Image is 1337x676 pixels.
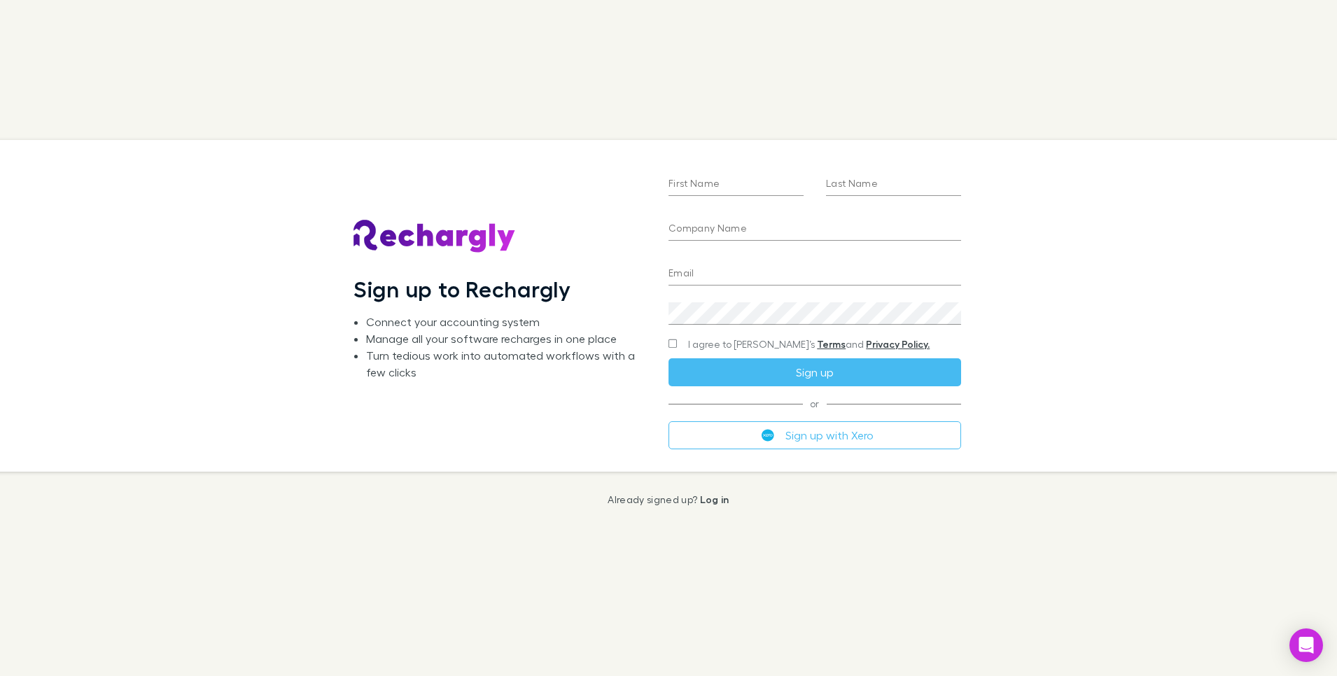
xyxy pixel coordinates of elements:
a: Terms [817,338,846,350]
button: Sign up [668,358,961,386]
img: Rechargly's Logo [353,220,516,253]
li: Turn tedious work into automated workflows with a few clicks [366,347,646,381]
a: Log in [700,493,729,505]
button: Sign up with Xero [668,421,961,449]
div: Open Intercom Messenger [1289,628,1323,662]
span: or [668,403,961,404]
h1: Sign up to Rechargly [353,276,571,302]
p: Already signed up? [608,494,729,505]
a: Privacy Policy. [866,338,930,350]
li: Manage all your software recharges in one place [366,330,646,347]
img: Xero's logo [762,429,774,442]
li: Connect your accounting system [366,314,646,330]
span: I agree to [PERSON_NAME]’s and [688,337,930,351]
